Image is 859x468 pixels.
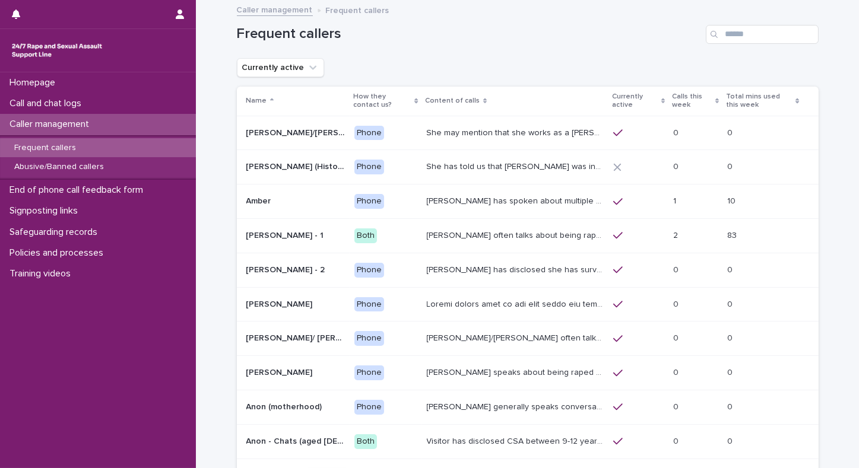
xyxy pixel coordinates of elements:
p: Safeguarding records [5,227,107,238]
div: Phone [354,297,384,312]
p: 0 [673,434,681,447]
p: Caller management [5,119,99,130]
p: 2 [673,228,680,241]
tr: [PERSON_NAME][PERSON_NAME] Phone[PERSON_NAME] speaks about being raped and abused by the police a... [237,356,819,390]
tr: [PERSON_NAME]/[PERSON_NAME] (Anon/'I don't know'/'I can't remember')[PERSON_NAME]/[PERSON_NAME] (... [237,116,819,150]
p: Call and chat logs [5,98,91,109]
p: Anon - Chats (aged 16 -17) [246,434,348,447]
p: 83 [727,228,739,241]
div: Phone [354,263,384,278]
p: [PERSON_NAME]/ [PERSON_NAME] [246,331,348,343]
p: Anon (motherhood) [246,400,325,412]
a: Caller management [237,2,313,16]
p: 0 [727,160,735,172]
p: Amy often talks about being raped a night before or 2 weeks ago or a month ago. She also makes re... [427,228,606,241]
p: Signposting links [5,205,87,217]
p: Caller speaks about being raped and abused by the police and her ex-husband of 20 years. She has ... [427,365,606,378]
p: Amber has spoken about multiple experiences of sexual abuse. Amber told us she is now 18 (as of 0... [427,194,606,206]
p: Andrew shared that he has been raped and beaten by a group of men in or near his home twice withi... [427,297,606,310]
tr: [PERSON_NAME]/ [PERSON_NAME][PERSON_NAME]/ [PERSON_NAME] Phone[PERSON_NAME]/[PERSON_NAME] often t... [237,321,819,356]
img: rhQMoQhaT3yELyF149Cw [9,39,104,62]
input: Search [706,25,819,44]
p: 0 [673,126,681,138]
p: Anna/Emma often talks about being raped at gunpoint at the age of 13/14 by her ex-partner, aged 1... [427,331,606,343]
p: End of phone call feedback form [5,184,153,196]
tr: [PERSON_NAME] - 2[PERSON_NAME] - 2 Phone[PERSON_NAME] has disclosed she has survived two rapes, o... [237,253,819,287]
tr: Anon - Chats (aged [DEMOGRAPHIC_DATA])Anon - Chats (aged [DEMOGRAPHIC_DATA]) BothVisitor has disc... [237,424,819,459]
p: 0 [727,297,735,310]
p: 0 [673,160,681,172]
div: Phone [354,126,384,141]
p: Abbie/Emily (Anon/'I don't know'/'I can't remember') [246,126,348,138]
p: [PERSON_NAME] - 2 [246,263,328,275]
p: 0 [727,365,735,378]
p: Training videos [5,268,80,279]
div: Phone [354,400,384,415]
p: Abusive/Banned callers [5,162,113,172]
p: Currently active [612,90,658,112]
p: 0 [727,434,735,447]
p: 0 [727,126,735,138]
p: Name [246,94,267,107]
p: Visitor has disclosed CSA between 9-12 years of age involving brother in law who lifted them out ... [427,434,606,447]
p: 10 [727,194,738,206]
p: Caller generally speaks conversationally about many different things in her life and rarely speak... [427,400,606,412]
p: Content of calls [426,94,480,107]
p: She has told us that Prince Andrew was involved with her abuse. Men from Hollywood (or 'Hollywood... [427,160,606,172]
p: [PERSON_NAME] - 1 [246,228,327,241]
p: Policies and processes [5,247,113,259]
p: [PERSON_NAME] (Historic Plan) [246,160,348,172]
tr: AmberAmber Phone[PERSON_NAME] has spoken about multiple experiences of [MEDICAL_DATA]. [PERSON_NA... [237,184,819,219]
div: Phone [354,331,384,346]
p: Homepage [5,77,65,88]
p: [PERSON_NAME] [246,365,315,378]
div: Both [354,434,377,449]
p: She may mention that she works as a Nanny, looking after two children. Abbie / Emily has let us k... [427,126,606,138]
p: Calls this week [672,90,712,112]
p: 0 [727,400,735,412]
p: Frequent callers [5,143,85,153]
p: How they contact us? [353,90,411,112]
h1: Frequent callers [237,26,701,43]
tr: [PERSON_NAME] (Historic Plan)[PERSON_NAME] (Historic Plan) PhoneShe has told us that [PERSON_NAME... [237,150,819,184]
p: 0 [673,400,681,412]
p: 0 [673,263,681,275]
div: Phone [354,194,384,209]
p: Amber [246,194,274,206]
p: 0 [727,331,735,343]
p: [PERSON_NAME] [246,297,315,310]
div: Both [354,228,377,243]
p: 0 [673,297,681,310]
p: 0 [673,331,681,343]
tr: [PERSON_NAME][PERSON_NAME] PhoneLoremi dolors amet co adi elit seddo eiu tempor in u labor et dol... [237,287,819,321]
p: 0 [673,365,681,378]
div: Phone [354,160,384,174]
tr: [PERSON_NAME] - 1[PERSON_NAME] - 1 Both[PERSON_NAME] often talks about being raped a night before... [237,218,819,253]
p: 0 [727,263,735,275]
p: Amy has disclosed she has survived two rapes, one in the UK and the other in Australia in 2013. S... [427,263,606,275]
p: Total mins used this week [726,90,793,112]
p: 1 [673,194,679,206]
div: Phone [354,365,384,380]
button: Currently active [237,58,324,77]
p: Frequent callers [326,3,389,16]
tr: Anon (motherhood)Anon (motherhood) Phone[PERSON_NAME] generally speaks conversationally about man... [237,390,819,424]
